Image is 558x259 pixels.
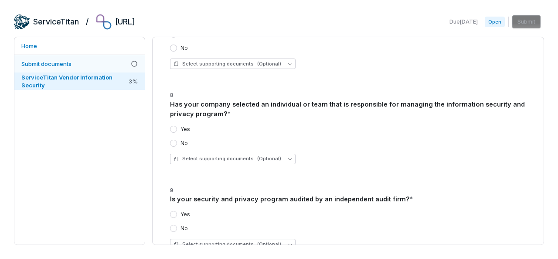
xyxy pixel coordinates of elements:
span: Select supporting documents [174,155,281,162]
a: Home [14,37,145,55]
span: (Optional) [257,155,281,162]
span: (Optional) [257,61,281,67]
span: Select supporting documents [174,241,281,248]
span: (Optional) [257,241,281,248]
h2: [URL] [115,16,135,28]
span: Select supporting documents [174,61,281,67]
span: Due [DATE] [449,18,478,25]
div: Is your security and privacy program audited by an independent audit firm? [170,194,526,204]
a: ServiceTitan Vendor Information Security3% [14,73,145,90]
span: 3 % [129,77,138,85]
label: No [180,140,188,147]
label: Yes [180,211,190,218]
span: 9 [170,188,173,194]
h2: / [86,14,89,27]
label: No [180,225,188,232]
span: 8 [170,93,173,99]
span: Submit documents [21,60,71,67]
div: Has your company selected an individual or team that is responsible for managing the information ... [170,100,526,119]
label: No [180,45,188,52]
span: ServiceTitan Vendor Information Security [21,74,112,89]
label: Yes [180,126,190,133]
h2: ServiceTitan [33,16,79,28]
span: Open [485,17,505,27]
a: Submit documents [14,55,145,73]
